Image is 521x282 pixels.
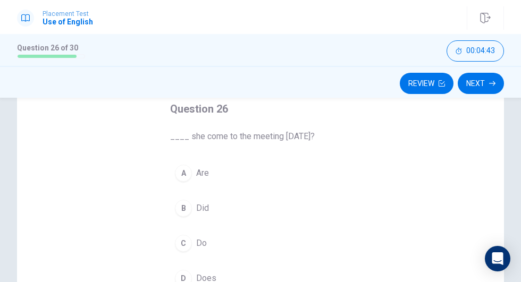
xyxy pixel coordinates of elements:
[400,73,453,94] button: Review
[170,230,351,257] button: CDo
[170,130,351,143] span: ____ she come to the meeting [DATE]?
[447,40,504,62] button: 00:04:43
[43,18,93,26] h1: Use of English
[175,235,192,252] div: C
[196,237,207,250] span: Do
[175,165,192,182] div: A
[196,202,209,215] span: Did
[466,47,495,55] span: 00:04:43
[170,195,351,221] button: BDid
[196,167,209,180] span: Are
[43,10,93,18] span: Placement Test
[175,200,192,217] div: B
[17,44,85,52] h1: Question 26 of 30
[458,73,504,94] button: Next
[170,160,351,186] button: AAre
[485,246,510,271] div: Open Intercom Messenger
[170,100,351,117] h4: Question 26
